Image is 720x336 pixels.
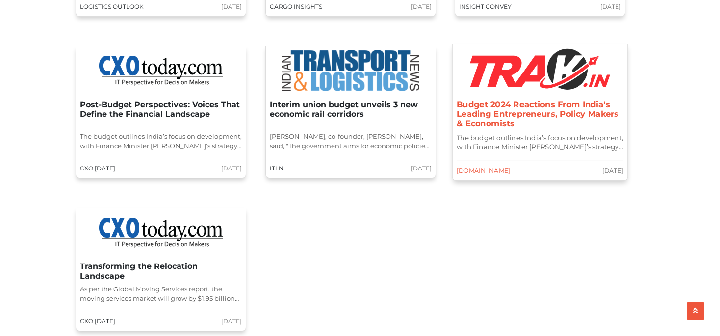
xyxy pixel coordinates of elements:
[98,55,224,86] img: Article Image
[469,48,611,90] img: Article Image
[600,2,621,11] span: [DATE]
[76,208,246,331] a: Article Image Transforming the Relocation Landscape As per the Global Moving Services report, the...
[270,164,283,173] span: ITLN
[221,164,242,173] span: [DATE]
[270,2,322,11] span: Cargo Insights
[457,99,623,128] h3: Budget 2024 Reactions From India's Leading Entrepreneurs, Policy Makers & Economists
[221,2,242,11] span: [DATE]
[221,317,242,326] span: [DATE]
[80,2,144,11] span: Logistics outlook
[457,166,510,175] span: [DOMAIN_NAME]
[270,132,432,151] p: [PERSON_NAME], co-founder, [PERSON_NAME], said, "The government aims for economic policies foster...
[265,46,436,179] a: Article Image Interim union budget unveils 3 new economic rail corridors [PERSON_NAME], co-founde...
[452,44,628,181] a: Article Image Budget 2024 Reactions From India's Leading Entrepreneurs, Policy Makers & Economist...
[76,46,246,179] a: Article Image Post-Budget Perspectives: Voices That Define the Financial Landscape The budget out...
[459,2,512,11] span: Insight convey
[80,262,242,280] h3: Transforming the Relocation Landscape
[80,100,242,128] h3: Post-Budget Perspectives: Voices That Define the Financial Landscape
[80,285,242,304] p: As per the Global Moving Services report, the moving services market will grow by $1.95 billion b...
[411,164,432,173] span: [DATE]
[411,2,432,11] span: [DATE]
[80,164,115,173] span: CXO [DATE]
[602,166,623,175] span: [DATE]
[80,317,115,326] span: CXO [DATE]
[98,217,224,248] img: Article Image
[270,100,432,128] h3: Interim union budget unveils 3 new economic rail corridors
[457,133,623,152] p: The budget outlines India’s focus on development, with Finance Minister [PERSON_NAME]’s strategy ...
[80,132,242,151] p: The budget outlines India’s focus on development, with Finance Minister [PERSON_NAME]’s strategy ...
[282,50,419,91] img: Article Image
[687,302,704,320] button: scroll up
